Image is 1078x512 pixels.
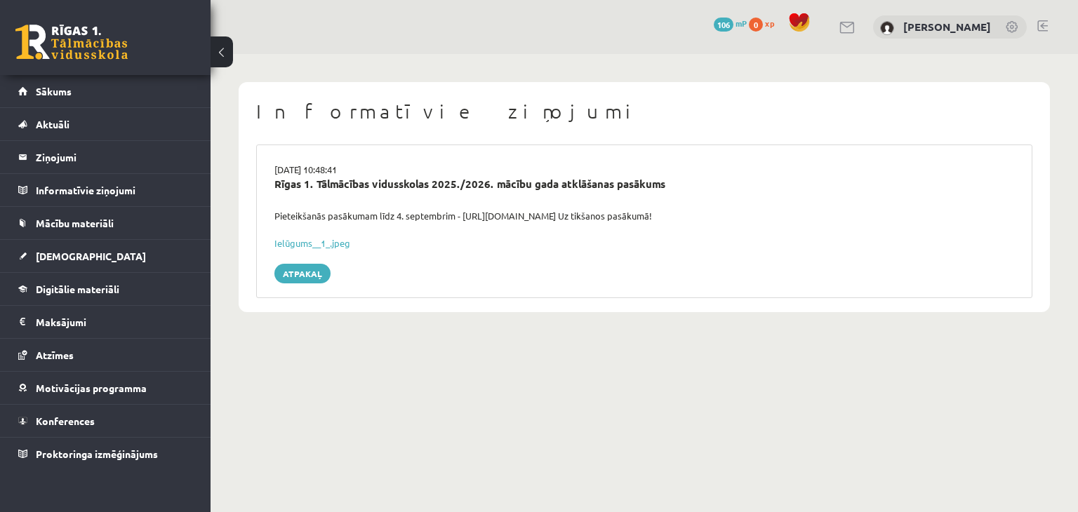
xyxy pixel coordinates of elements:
span: Sākums [36,85,72,97]
span: 0 [749,18,763,32]
div: Rīgas 1. Tālmācības vidusskolas 2025./2026. mācību gada atklāšanas pasākums [274,176,1014,192]
a: Atzīmes [18,339,193,371]
a: [DEMOGRAPHIC_DATA] [18,240,193,272]
a: Maksājumi [18,306,193,338]
a: Digitālie materiāli [18,273,193,305]
span: mP [736,18,747,29]
a: 106 mP [714,18,747,29]
legend: Ziņojumi [36,141,193,173]
a: Motivācijas programma [18,372,193,404]
span: [DEMOGRAPHIC_DATA] [36,250,146,262]
h1: Informatīvie ziņojumi [256,100,1032,123]
legend: Informatīvie ziņojumi [36,174,193,206]
a: 0 xp [749,18,781,29]
span: Atzīmes [36,349,74,361]
a: Aktuāli [18,108,193,140]
span: Motivācijas programma [36,382,147,394]
legend: Maksājumi [36,306,193,338]
a: Informatīvie ziņojumi [18,174,193,206]
div: Pieteikšanās pasākumam līdz 4. septembrim - [URL][DOMAIN_NAME] Uz tikšanos pasākumā! [264,209,1025,223]
span: Digitālie materiāli [36,283,119,295]
div: [DATE] 10:48:41 [264,163,1025,177]
span: Proktoringa izmēģinājums [36,447,158,460]
a: Sākums [18,75,193,107]
a: Konferences [18,405,193,437]
span: 106 [714,18,733,32]
span: Konferences [36,415,95,427]
a: Proktoringa izmēģinājums [18,438,193,470]
a: Ziņojumi [18,141,193,173]
a: Ielūgums__1_.jpeg [274,237,350,249]
a: Mācību materiāli [18,207,193,239]
a: Atpakaļ [274,264,331,283]
span: xp [765,18,774,29]
img: Alens Ulpis [880,21,894,35]
span: Mācību materiāli [36,217,114,229]
a: Rīgas 1. Tālmācības vidusskola [15,25,128,60]
a: [PERSON_NAME] [903,20,991,34]
span: Aktuāli [36,118,69,130]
